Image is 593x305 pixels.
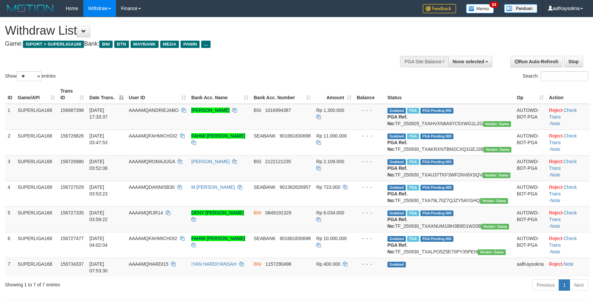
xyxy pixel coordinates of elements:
[387,242,407,254] b: PGA Ref. No:
[265,159,291,164] span: Copy 2122121235 to clipboard
[385,85,514,104] th: Status
[387,108,406,114] span: Grabbed
[129,210,163,215] span: AAAAMQRJR14
[546,85,590,104] th: Action
[549,261,562,267] a: Reject
[357,235,382,242] div: - - -
[549,159,562,164] a: Reject
[60,159,84,164] span: 156726980
[5,181,15,206] td: 4
[541,71,588,81] input: Search:
[5,155,15,181] td: 3
[514,258,546,277] td: aafKaysokna
[550,147,560,152] a: Note
[60,184,84,190] span: 156727029
[550,121,560,126] a: Note
[489,2,498,8] span: 34
[385,130,514,155] td: TF_250930_TXAKRXNTBM2CXQ1GEJ2B
[564,56,583,67] a: Stop
[549,108,577,120] a: Check Trans
[254,133,276,139] span: SEABANK
[357,209,382,216] div: - - -
[316,133,347,139] span: Rp 11.000.000
[385,155,514,181] td: TF_250930_TXAU37TKF3WF2NV6XSQV
[407,159,419,165] span: Marked by aafromsomean
[387,210,406,216] span: Grabbed
[385,206,514,232] td: TF_250930_TXAXNUM1I8H3B9D1W20B
[316,261,340,267] span: Rp 400.000
[15,206,58,232] td: SUPERLIGA168
[357,261,382,267] div: - - -
[129,184,175,190] span: AAAAMQDANNISB30
[5,41,389,47] h4: Game: Bank:
[5,258,15,277] td: 7
[385,104,514,130] td: TF_250929_TXAHVXN6A97C5XWG1L2G
[191,210,244,215] a: DENY [PERSON_NAME]
[387,185,406,190] span: Grabbed
[549,133,562,139] a: Reject
[254,184,276,190] span: SEABANK
[546,104,590,130] td: · ·
[549,210,577,222] a: Check Trans
[23,41,84,48] span: ISPORT > SUPERLIGA168
[483,121,511,127] span: Vendor URL: https://trx31.1velocity.biz
[510,56,563,67] a: Run Auto-Refresh
[266,261,292,267] span: Copy 1157290498 to clipboard
[514,130,546,155] td: AUTOWD-BOT-PGA
[407,134,419,139] span: Marked by aafandaneth
[453,59,484,64] span: None selected
[478,249,506,255] span: Vendor URL: https://trx31.1velocity.biz
[280,236,310,241] span: Copy 901661830698 to clipboard
[5,24,389,37] h1: Withdraw List
[316,159,344,164] span: Rp 2.109.000
[549,236,562,241] a: Reject
[387,236,406,242] span: Grabbed
[448,56,493,67] button: None selected
[89,184,108,196] span: [DATE] 03:53:23
[387,140,407,152] b: PGA Ref. No:
[387,217,407,229] b: PGA Ref. No:
[60,108,84,113] span: 156687398
[60,236,84,241] span: 156727477
[87,85,126,104] th: Date Trans.: activate to sort column descending
[129,261,169,267] span: AAAAMQHARDI15
[313,85,354,104] th: Amount: activate to sort column ascending
[504,4,537,13] img: panduan.png
[15,104,58,130] td: SUPERLIGA168
[420,108,454,114] span: PGA Pending
[89,210,108,222] span: [DATE] 03:59:22
[570,279,588,291] a: Next
[265,108,291,113] span: Copy 1016994387 to clipboard
[549,108,562,113] a: Reject
[514,232,546,258] td: AUTOWD-BOT-PGA
[189,85,251,104] th: Bank Acc. Name: activate to sort column ascending
[254,261,262,267] span: BNI
[129,159,175,164] span: AAAAMQROMAJUGA
[191,236,245,241] a: FAHMI [PERSON_NAME]
[420,236,454,242] span: PGA Pending
[316,184,340,190] span: Rp 723.000
[15,155,58,181] td: SUPERLIGA168
[514,155,546,181] td: AUTOWD-BOT-PGA
[17,71,42,81] select: Showentries
[549,236,577,248] a: Check Trans
[514,181,546,206] td: AUTOWD-BOT-PGA
[354,85,385,104] th: Balance
[254,236,276,241] span: SEABANK
[129,133,177,139] span: AAAAMQFAHMICHOI2
[559,279,570,291] a: 1
[407,236,419,242] span: Marked by aafandaneth
[89,133,108,145] span: [DATE] 03:47:53
[546,155,590,181] td: · ·
[420,210,454,216] span: PGA Pending
[482,172,510,178] span: Vendor URL: https://trx31.1velocity.biz
[546,130,590,155] td: · ·
[407,108,419,114] span: Marked by aafsoycanthlai
[564,261,574,267] a: Note
[129,236,177,241] span: AAAAMQFAHMICHOI2
[514,85,546,104] th: Op: activate to sort column ascending
[5,232,15,258] td: 6
[15,130,58,155] td: SUPERLIGA168
[5,85,15,104] th: ID
[549,159,577,171] a: Check Trans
